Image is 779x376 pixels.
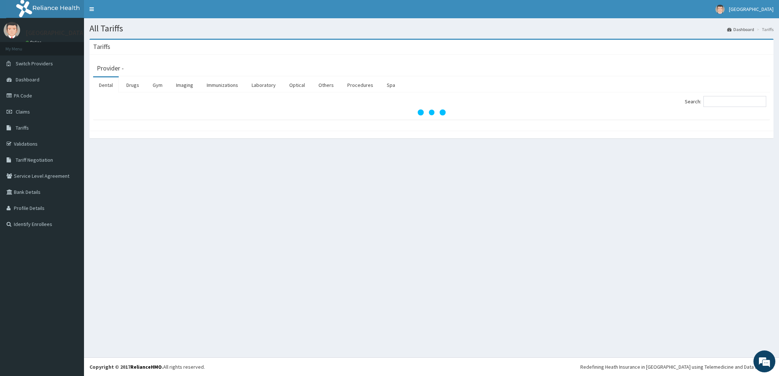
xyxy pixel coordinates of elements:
a: Others [313,77,340,93]
li: Tariffs [755,26,774,32]
h1: All Tariffs [89,24,774,33]
img: User Image [4,22,20,38]
p: [GEOGRAPHIC_DATA] [26,30,86,36]
a: Gym [147,77,168,93]
h3: Provider - [97,65,124,72]
a: RelianceHMO [130,364,162,370]
a: Online [26,40,43,45]
span: Tariff Negotiation [16,157,53,163]
footer: All rights reserved. [84,357,779,376]
div: Redefining Heath Insurance in [GEOGRAPHIC_DATA] using Telemedicine and Data Science! [580,363,774,371]
span: [GEOGRAPHIC_DATA] [729,6,774,12]
a: Spa [381,77,401,93]
a: Optical [283,77,311,93]
a: Imaging [170,77,199,93]
input: Search: [703,96,766,107]
a: Laboratory [246,77,282,93]
h3: Tariffs [93,43,110,50]
label: Search: [685,96,766,107]
img: User Image [715,5,725,14]
svg: audio-loading [417,98,446,127]
span: Tariffs [16,124,29,131]
span: Dashboard [16,76,39,83]
a: Dashboard [727,26,754,32]
span: Claims [16,108,30,115]
a: Procedures [341,77,379,93]
span: Switch Providers [16,60,53,67]
a: Dental [93,77,119,93]
a: Drugs [121,77,145,93]
a: Immunizations [201,77,244,93]
strong: Copyright © 2017 . [89,364,163,370]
